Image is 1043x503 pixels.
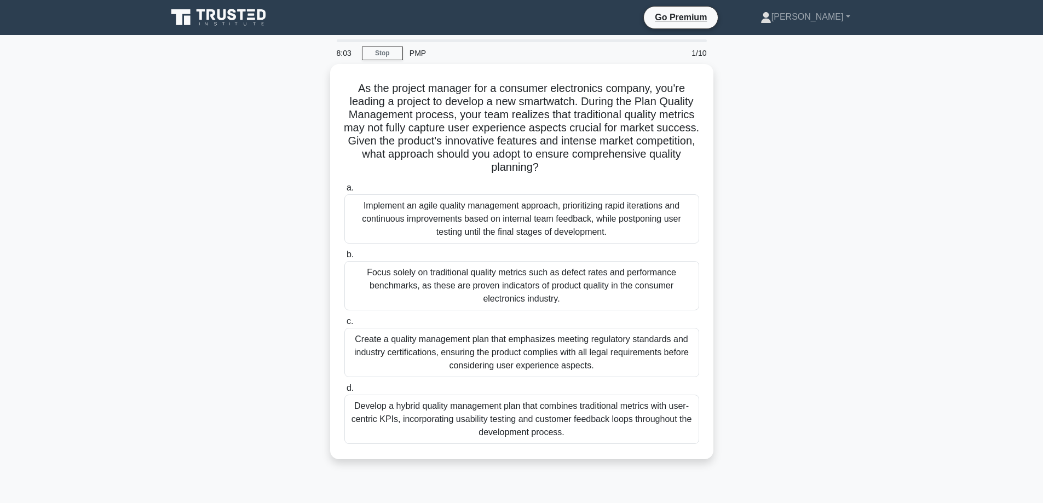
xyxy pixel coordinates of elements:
span: a. [347,183,354,192]
a: [PERSON_NAME] [734,6,877,28]
div: Create a quality management plan that emphasizes meeting regulatory standards and industry certif... [344,328,699,377]
div: Implement an agile quality management approach, prioritizing rapid iterations and continuous impr... [344,194,699,244]
span: c. [347,316,353,326]
div: 1/10 [649,42,713,64]
a: Go Premium [648,10,713,24]
div: 8:03 [330,42,362,64]
div: Focus solely on traditional quality metrics such as defect rates and performance benchmarks, as t... [344,261,699,310]
h5: As the project manager for a consumer electronics company, you're leading a project to develop a ... [343,82,700,175]
a: Stop [362,47,403,60]
span: b. [347,250,354,259]
div: PMP [403,42,554,64]
span: d. [347,383,354,392]
div: Develop a hybrid quality management plan that combines traditional metrics with user-centric KPIs... [344,395,699,444]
